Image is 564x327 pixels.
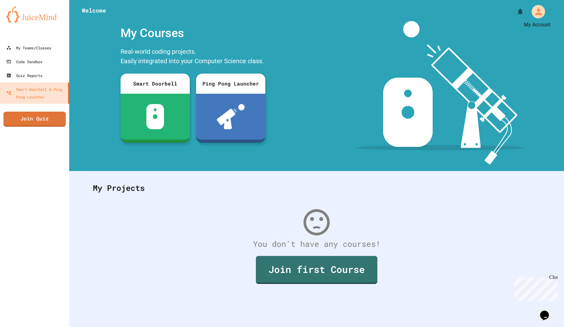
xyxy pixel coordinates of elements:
div: Smart Doorbell & Ping Pong Launcher [6,86,65,101]
iframe: chat widget [512,274,558,301]
a: Join Quiz [3,112,66,127]
img: sdb-white.svg [146,104,164,129]
div: Code Sandbox [6,58,42,65]
div: My Account [524,21,550,29]
div: My Courses [117,21,268,45]
a: Join first Course [256,256,377,284]
img: banner-image-my-projects.png [356,21,525,165]
div: Real-world coding projects. Easily integrated into your Computer Science class. [117,45,268,69]
div: You don't have any courses! [87,238,547,250]
img: ppl-with-ball.png [217,104,245,129]
div: Quiz Reports [6,72,42,79]
div: Chat with us now!Close [3,3,43,40]
iframe: chat widget [538,302,558,321]
div: My Account [524,3,547,20]
div: My Notifications [505,6,526,17]
div: My Projects [87,176,547,200]
img: logo-orange.svg [6,6,63,23]
div: Ping Pong Launcher [196,74,265,94]
div: My Teams/Classes [6,44,51,52]
div: Smart Doorbell [121,74,190,94]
